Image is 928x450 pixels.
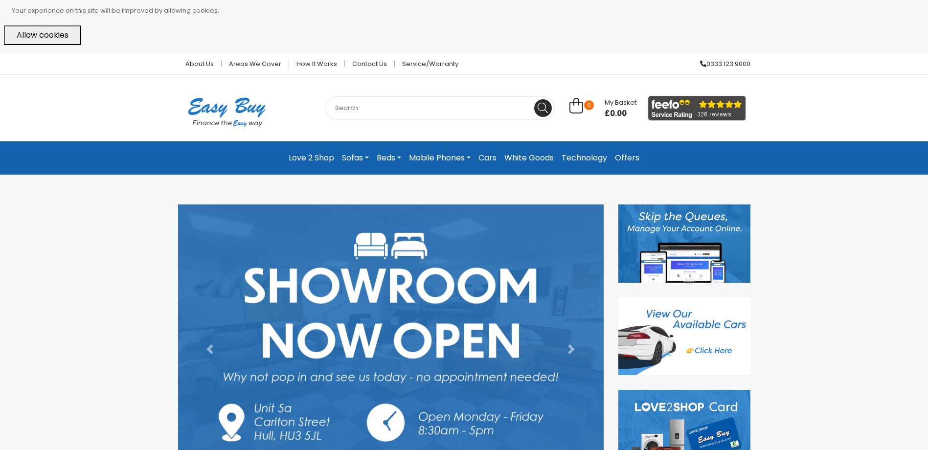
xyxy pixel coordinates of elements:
[558,149,611,167] a: Technology
[605,98,636,107] span: My Basket
[500,149,558,167] a: White Goods
[178,61,222,67] a: About Us
[12,4,924,18] p: Your experience on this site will be improved by allowing cookies.
[405,149,475,167] a: Mobile Phones
[338,149,373,167] a: Sofas
[373,149,405,167] a: Beds
[611,149,643,167] a: Offers
[289,61,345,67] a: How it works
[345,61,395,67] a: Contact Us
[178,85,275,139] img: Easy Buy
[618,297,750,376] img: Cars
[325,96,555,120] input: Search
[569,103,636,114] a: 0 My Basket £0.00
[222,61,289,67] a: Areas we cover
[285,149,338,167] a: Love 2 Shop
[4,25,81,45] button: Allow cookies
[618,204,750,283] img: Discover our App
[605,109,636,118] span: £0.00
[395,61,458,67] a: Service/Warranty
[584,100,594,110] span: 0
[475,149,500,167] a: Cars
[648,96,746,121] img: feefo_logo
[693,61,750,67] a: 0333 123 9000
